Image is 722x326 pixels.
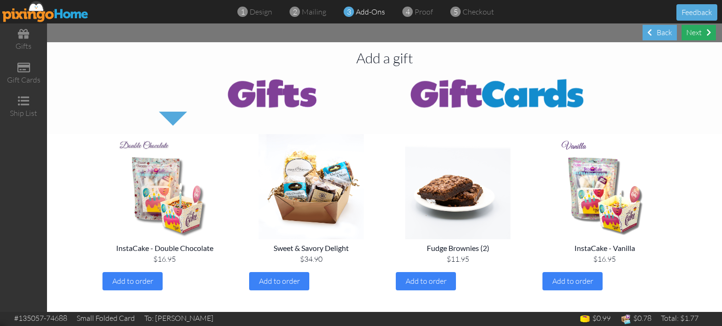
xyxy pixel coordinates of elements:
[539,134,670,239] img: Front of men's Basic Tee in black.
[643,25,677,40] div: Back
[579,313,591,325] img: points-icon.png
[392,134,524,239] img: Front of men's Basic Tee in black.
[99,134,230,239] img: Front of men's Basic Tee in black.
[454,7,458,17] span: 5
[249,254,373,265] div: $34.90
[415,7,433,16] span: proof
[396,243,520,254] div: Fudge Brownies (2)
[102,243,227,254] div: InstaCake - Double Chocolate
[144,313,154,323] span: To:
[356,7,385,16] span: add-ons
[574,312,615,326] td: $0.99
[249,243,373,254] div: Sweet & Savory Delight
[682,25,716,40] div: Next
[661,313,698,324] div: Total: $1.77
[2,1,89,22] img: pixingo logo
[396,254,520,265] div: $11.95
[385,74,610,112] img: gift-cards-toggle2.png
[615,312,656,326] td: $0.78
[552,276,593,286] span: Add to order
[159,74,385,112] img: gifts-toggle.png
[112,276,153,286] span: Add to order
[9,312,72,325] td: #135057-74688
[241,7,245,17] span: 1
[542,243,667,254] div: InstaCake - Vanilla
[155,313,213,323] span: [PERSON_NAME]
[47,50,722,67] div: Add a gift
[293,7,297,17] span: 2
[250,7,272,16] span: design
[463,7,494,16] span: checkout
[347,7,351,17] span: 3
[302,7,326,16] span: mailing
[102,254,227,265] div: $16.95
[259,276,300,286] span: Add to order
[406,7,410,17] span: 4
[72,312,140,325] td: Small Folded Card
[542,254,667,265] div: $16.95
[620,313,632,325] img: expense-icon.png
[406,276,447,286] span: Add to order
[245,134,377,239] img: Front of men's Basic Tee in black.
[676,4,717,21] button: Feedback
